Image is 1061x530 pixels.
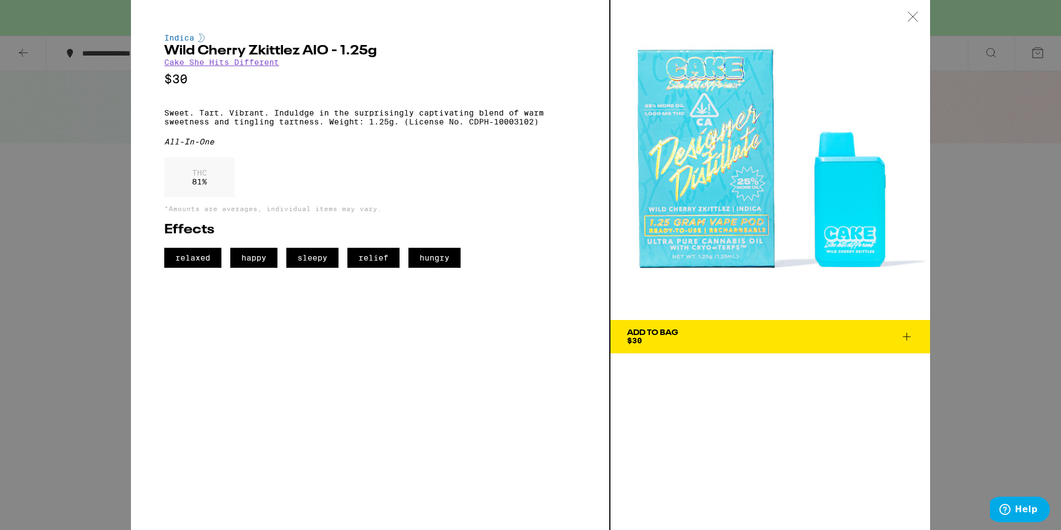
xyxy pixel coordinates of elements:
div: All-In-One [164,137,576,146]
p: THC [192,168,207,177]
div: Indica [164,33,576,42]
span: hungry [408,248,461,268]
button: Add To Bag$30 [610,320,930,353]
div: Add To Bag [627,329,678,337]
p: *Amounts are averages, individual items may vary. [164,205,576,212]
a: Cake She Hits Different [164,58,279,67]
span: $30 [627,336,642,345]
span: relief [347,248,400,268]
div: 81 % [164,157,235,197]
p: $30 [164,72,576,86]
span: happy [230,248,277,268]
span: relaxed [164,248,221,268]
h2: Wild Cherry Zkittlez AIO - 1.25g [164,44,576,58]
h2: Effects [164,223,576,237]
img: indicaColor.svg [198,33,205,42]
span: sleepy [286,248,338,268]
iframe: Opens a widget where you can find more information [990,497,1050,524]
p: Sweet. Tart. Vibrant. Induldge in the surprisingly captivating blend of warm sweetness and tingli... [164,108,576,126]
